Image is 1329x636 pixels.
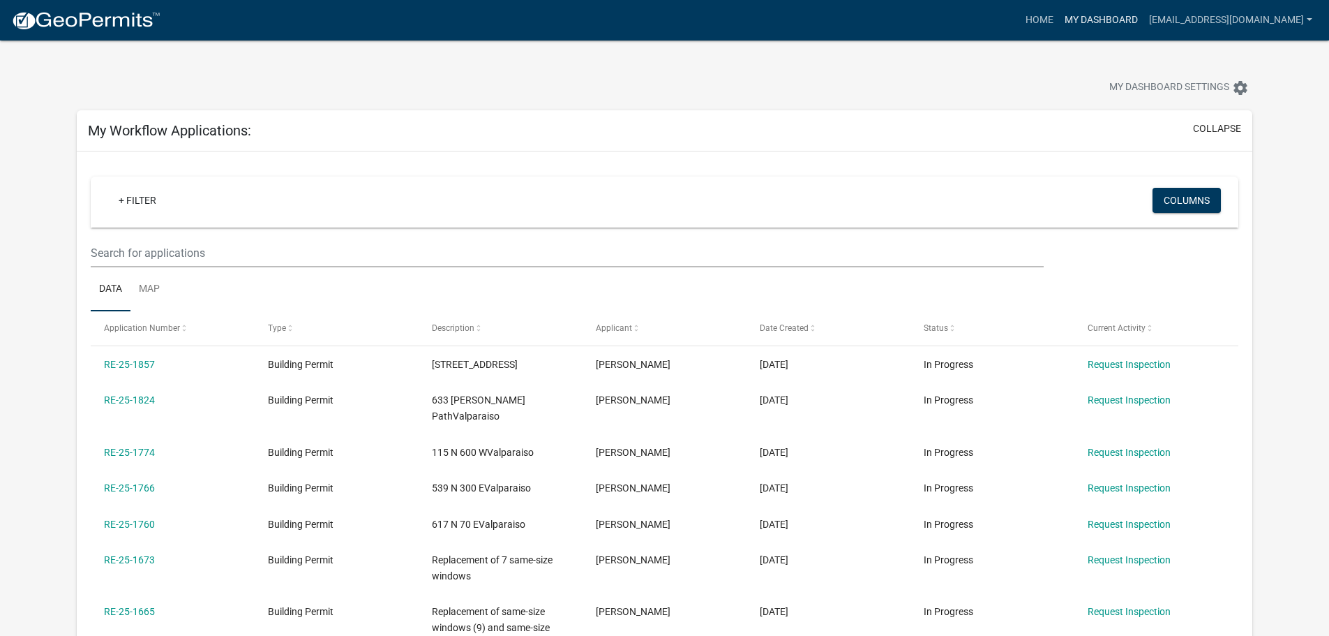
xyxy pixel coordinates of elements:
[924,359,973,370] span: In Progress
[1088,323,1146,333] span: Current Activity
[91,267,130,312] a: Data
[104,359,155,370] a: RE-25-1857
[910,311,1074,345] datatable-header-cell: Status
[1109,80,1229,96] span: My Dashboard Settings
[596,447,670,458] span: James Cruz
[255,311,419,345] datatable-header-cell: Type
[924,394,973,406] span: In Progress
[1143,7,1318,34] a: [EMAIL_ADDRESS][DOMAIN_NAME]
[432,323,474,333] span: Description
[924,519,973,530] span: In Progress
[1152,188,1221,213] button: Columns
[104,323,180,333] span: Application Number
[1098,74,1260,101] button: My Dashboard Settingssettings
[596,519,670,530] span: James Cruz
[268,519,333,530] span: Building Permit
[596,606,670,617] span: James Cruz
[760,554,788,565] span: 09/04/2025
[760,606,788,617] span: 09/03/2025
[432,519,525,530] span: 617 N 70 EValparaiso
[760,482,788,494] span: 09/12/2025
[432,359,518,370] span: 502 Wexford RdValparaiso
[1088,359,1171,370] a: Request Inspection
[1020,7,1059,34] a: Home
[1074,311,1238,345] datatable-header-cell: Current Activity
[760,359,788,370] span: 09/19/2025
[760,519,788,530] span: 09/11/2025
[104,519,155,530] a: RE-25-1760
[1088,447,1171,458] a: Request Inspection
[104,447,155,458] a: RE-25-1774
[91,311,255,345] datatable-header-cell: Application Number
[268,482,333,494] span: Building Permit
[760,394,788,406] span: 09/18/2025
[268,359,333,370] span: Building Permit
[924,606,973,617] span: In Progress
[104,482,155,494] a: RE-25-1766
[130,267,168,312] a: Map
[268,323,286,333] span: Type
[432,482,531,494] span: 539 N 300 EValparaiso
[419,311,583,345] datatable-header-cell: Description
[432,447,534,458] span: 115 N 600 WValparaiso
[1088,554,1171,565] a: Request Inspection
[268,447,333,458] span: Building Permit
[1232,80,1249,96] i: settings
[268,606,333,617] span: Building Permit
[107,188,167,213] a: + Filter
[1059,7,1143,34] a: My Dashboard
[1088,482,1171,494] a: Request Inspection
[760,447,788,458] span: 09/12/2025
[268,554,333,565] span: Building Permit
[924,554,973,565] span: In Progress
[1088,394,1171,406] a: Request Inspection
[432,554,553,582] span: Replacement of 7 same-size windows
[596,394,670,406] span: James Cruz
[1088,519,1171,530] a: Request Inspection
[88,122,251,139] h5: My Workflow Applications:
[924,323,948,333] span: Status
[760,323,809,333] span: Date Created
[596,554,670,565] span: James Cruz
[583,311,746,345] datatable-header-cell: Applicant
[596,323,632,333] span: Applicant
[1088,606,1171,617] a: Request Inspection
[746,311,910,345] datatable-header-cell: Date Created
[596,482,670,494] span: James Cruz
[104,394,155,406] a: RE-25-1824
[104,554,155,565] a: RE-25-1673
[104,606,155,617] a: RE-25-1665
[596,359,670,370] span: James Cruz
[432,394,525,422] span: 633 Hazelwood PathValparaiso
[268,394,333,406] span: Building Permit
[91,239,1043,267] input: Search for applications
[1193,121,1241,136] button: collapse
[924,447,973,458] span: In Progress
[924,482,973,494] span: In Progress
